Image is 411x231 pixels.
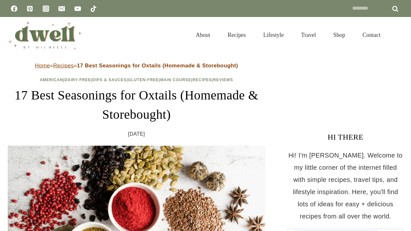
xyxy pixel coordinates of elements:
a: Instagram [39,2,52,15]
a: Pinterest [23,2,36,15]
a: Recipes [193,78,212,82]
a: Contact [354,24,389,46]
a: Email [55,2,68,15]
nav: Primary Navigation [187,24,389,46]
a: TikTok [87,2,100,15]
a: Lifestyle [255,24,293,46]
p: Hi! I'm [PERSON_NAME]. Welcome to my little corner of the internet filled with simple recipes, tr... [288,149,403,222]
a: American [40,78,63,82]
a: Recipes [53,63,74,69]
a: Reviews [213,78,233,82]
a: Facebook [8,2,21,15]
img: DWELL by michelle [8,20,82,50]
a: Dips & Sauces [92,78,127,82]
a: About [187,24,219,46]
button: View Search Form [392,30,403,40]
h1: 17 Best Seasonings for Oxtails (Homemade & Storebought) [8,86,265,124]
a: Dairy-Free [65,78,91,82]
a: Gluten-Free [128,78,159,82]
a: Travel [293,24,325,46]
a: Main Course [160,78,191,82]
span: » » [35,63,238,69]
h3: HI THERE [288,131,403,143]
strong: 17 Best Seasonings for Oxtails (Homemade & Storebought) [77,63,238,69]
a: Shop [325,24,354,46]
span: | | | | | | [40,78,233,82]
time: [DATE] [128,129,145,139]
a: YouTube [71,2,84,15]
a: Recipes [219,24,255,46]
a: Home [35,63,50,69]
